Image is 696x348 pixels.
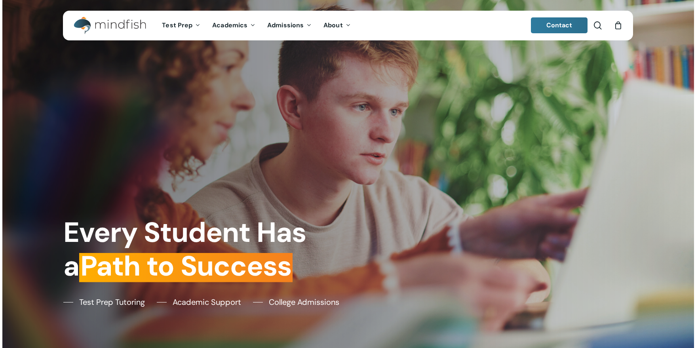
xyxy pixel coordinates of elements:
em: Path to Success [79,248,293,284]
a: About [318,22,357,29]
a: Test Prep Tutoring [63,296,145,308]
a: College Admissions [253,296,339,308]
span: Academics [212,21,247,29]
header: Main Menu [63,11,633,40]
span: Test Prep [162,21,192,29]
span: Contact [546,21,572,29]
span: College Admissions [269,296,339,308]
a: Test Prep [156,22,206,29]
span: Admissions [267,21,304,29]
span: About [323,21,343,29]
nav: Main Menu [156,11,356,40]
a: Academic Support [157,296,241,308]
span: Test Prep Tutoring [79,296,145,308]
a: Academics [206,22,261,29]
span: Academic Support [173,296,241,308]
a: Contact [531,17,588,33]
h1: Every Student Has a [63,216,342,283]
a: Admissions [261,22,318,29]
